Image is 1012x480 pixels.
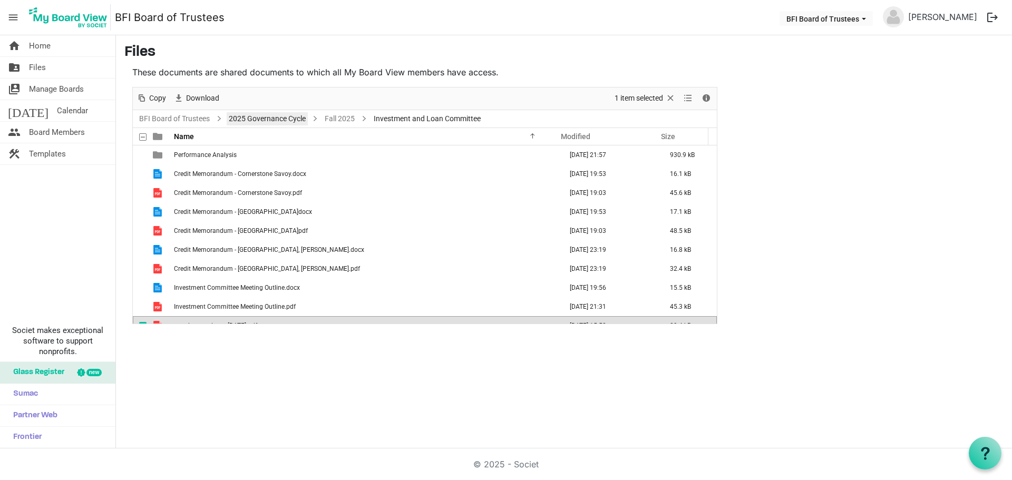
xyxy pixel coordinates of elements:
td: checkbox [133,183,147,202]
span: folder_shared [8,57,21,78]
div: View [679,87,697,110]
span: Sumac [8,384,38,405]
td: 16.1 kB is template cell column header Size [659,164,717,183]
td: checkbox [133,221,147,240]
td: 16.8 kB is template cell column header Size [659,240,717,259]
td: September 15, 2025 19:56 column header Modified [559,278,659,297]
td: checkbox [133,316,147,335]
img: My Board View Logo [26,4,111,31]
a: My Board View Logo [26,4,115,31]
td: 32.4 kB is template cell column header Size [659,259,717,278]
td: checkbox [133,202,147,221]
span: supplemental mtg [DATE].pdf [174,322,257,329]
button: Details [699,92,714,105]
td: September 11, 2025 19:03 column header Modified [559,221,659,240]
td: Credit Memorandum - pleasant hill, dix.docx is template cell column header Name [171,240,559,259]
td: checkbox [133,145,147,164]
span: Download [185,92,220,105]
span: Templates [29,143,66,164]
td: 930.9 kB is template cell column header Size [659,145,717,164]
span: Size [661,132,675,141]
td: checkbox [133,259,147,278]
td: is template cell column header type [147,259,171,278]
span: Societ makes exceptional software to support nonprofits. [5,325,111,357]
span: people [8,122,21,143]
td: Credit Memorandum - Fairfield.docx is template cell column header Name [171,202,559,221]
td: September 12, 2025 21:57 column header Modified [559,145,659,164]
td: September 12, 2025 21:31 column header Modified [559,297,659,316]
span: construction [8,143,21,164]
span: Performance Analysis [174,151,237,159]
td: is template cell column header type [147,183,171,202]
a: BFI Board of Trustees [137,112,212,125]
span: Investment Committee Meeting Outline.docx [174,284,300,291]
a: 2025 Governance Cycle [227,112,308,125]
td: is template cell column header type [147,316,171,335]
span: Credit Memorandum - Cornerstone Savoy.pdf [174,189,302,197]
img: no-profile-picture.svg [883,6,904,27]
td: is template cell column header type [147,164,171,183]
span: Copy [148,92,167,105]
td: is template cell column header type [147,278,171,297]
td: Credit Memorandum - Cornerstone Savoy.pdf is template cell column header Name [171,183,559,202]
td: is template cell column header type [147,221,171,240]
span: Name [174,132,194,141]
td: September 20, 2025 15:58 column header Modified [559,316,659,335]
button: View dropdownbutton [682,92,694,105]
span: Modified [561,132,590,141]
td: Investment Committee Meeting Outline.pdf is template cell column header Name [171,297,559,316]
td: Credit Memorandum - Fairfield.pdf is template cell column header Name [171,221,559,240]
span: Board Members [29,122,85,143]
span: Home [29,35,51,56]
a: Fall 2025 [323,112,357,125]
button: Download [172,92,221,105]
span: Investment and Loan Committee [372,112,483,125]
td: is template cell column header type [147,297,171,316]
button: logout [981,6,1004,28]
td: 17.1 kB is template cell column header Size [659,202,717,221]
span: Credit Memorandum - [GEOGRAPHIC_DATA], [PERSON_NAME].pdf [174,265,360,272]
span: Credit Memorandum - [GEOGRAPHIC_DATA]pdf [174,227,308,234]
a: © 2025 - Societ [473,459,539,469]
span: Manage Boards [29,79,84,100]
p: These documents are shared documents to which all My Board View members have access. [132,66,717,79]
div: Copy [133,87,170,110]
td: checkbox [133,240,147,259]
span: 1 item selected [614,92,664,105]
td: 45.3 kB is template cell column header Size [659,297,717,316]
td: checkbox [133,278,147,297]
td: September 18, 2025 23:19 column header Modified [559,259,659,278]
td: September 18, 2025 23:19 column header Modified [559,240,659,259]
td: September 15, 2025 19:53 column header Modified [559,202,659,221]
button: Copy [135,92,168,105]
span: [DATE] [8,100,48,121]
td: is template cell column header type [147,202,171,221]
td: September 11, 2025 19:03 column header Modified [559,183,659,202]
td: is template cell column header type [147,240,171,259]
h3: Files [124,44,1004,62]
span: home [8,35,21,56]
td: checkbox [133,164,147,183]
span: menu [3,7,23,27]
span: Credit Memorandum - [GEOGRAPHIC_DATA]docx [174,208,312,215]
span: Credit Memorandum - Cornerstone Savoy.docx [174,170,306,178]
span: Frontier [8,427,42,448]
td: 45.6 kB is template cell column header Size [659,183,717,202]
td: September 15, 2025 19:53 column header Modified [559,164,659,183]
div: Download [170,87,223,110]
div: Details [697,87,715,110]
button: Selection [613,92,678,105]
div: new [86,369,102,376]
a: [PERSON_NAME] [904,6,981,27]
td: is template cell column header type [147,145,171,164]
td: 15.5 kB is template cell column header Size [659,278,717,297]
td: Credit Memorandum - Cornerstone Savoy.docx is template cell column header Name [171,164,559,183]
span: Calendar [57,100,88,121]
span: Glass Register [8,362,64,383]
td: Investment Committee Meeting Outline.docx is template cell column header Name [171,278,559,297]
span: Partner Web [8,405,57,426]
button: BFI Board of Trustees dropdownbutton [780,11,873,26]
a: BFI Board of Trustees [115,7,225,28]
span: switch_account [8,79,21,100]
td: 48.5 kB is template cell column header Size [659,221,717,240]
